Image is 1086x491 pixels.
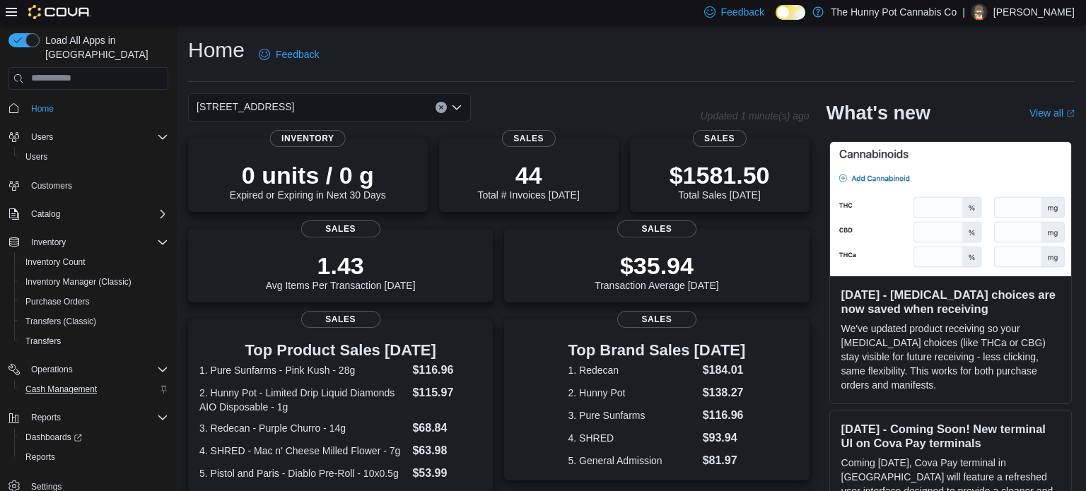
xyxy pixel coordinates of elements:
[3,232,174,252] button: Inventory
[971,4,988,20] div: Abu Dauda
[412,362,481,379] dd: $116.96
[199,444,407,458] dt: 4. SHRED - Mac n' Cheese Milled Flower - 7g
[14,272,174,292] button: Inventory Manager (Classic)
[31,208,60,220] span: Catalog
[568,363,697,377] dt: 1. Redecan
[841,422,1060,450] h3: [DATE] - Coming Soon! New terminal UI on Cova Pay terminals
[20,333,168,350] span: Transfers
[502,130,556,147] span: Sales
[199,421,407,435] dt: 3. Redecan - Purple Churro - 14g
[25,177,168,194] span: Customers
[3,127,174,147] button: Users
[20,429,168,446] span: Dashboards
[25,100,59,117] a: Home
[1066,110,1075,118] svg: External link
[776,5,805,20] input: Dark Mode
[25,234,71,251] button: Inventory
[20,429,88,446] a: Dashboards
[3,98,174,119] button: Home
[20,313,168,330] span: Transfers (Classic)
[14,447,174,467] button: Reports
[20,381,168,398] span: Cash Management
[31,131,53,143] span: Users
[20,293,168,310] span: Purchase Orders
[14,292,174,312] button: Purchase Orders
[25,451,55,463] span: Reports
[477,161,579,189] p: 44
[20,293,95,310] a: Purchase Orders
[412,465,481,482] dd: $53.99
[568,342,746,359] h3: Top Brand Sales [DATE]
[3,175,174,196] button: Customers
[40,33,168,61] span: Load All Apps in [GEOGRAPHIC_DATA]
[451,102,462,113] button: Open list of options
[253,40,325,69] a: Feedback
[31,237,66,248] span: Inventory
[266,252,416,291] div: Avg Items Per Transaction [DATE]
[20,148,168,165] span: Users
[962,4,965,20] p: |
[25,206,168,223] span: Catalog
[25,409,66,426] button: Reports
[831,4,957,20] p: The Hunny Pot Cannabis Co
[568,431,697,445] dt: 4. SHRED
[3,204,174,224] button: Catalog
[703,384,746,401] dd: $138.27
[266,252,416,280] p: 1.43
[25,206,66,223] button: Catalog
[25,432,82,443] span: Dashboards
[199,363,407,377] dt: 1. Pure Sunfarms - Pink Kush - 28g
[199,466,407,480] dt: 5. Pistol and Paris - Diablo Pre-Roll - 10x0.5g
[301,220,380,237] span: Sales
[993,4,1075,20] p: [PERSON_NAME]
[25,151,47,162] span: Users
[14,147,174,167] button: Users
[436,102,447,113] button: Clear input
[721,5,764,19] span: Feedback
[3,408,174,427] button: Reports
[670,161,770,201] div: Total Sales [DATE]
[412,442,481,459] dd: $63.98
[25,296,90,307] span: Purchase Orders
[703,407,746,424] dd: $116.96
[31,103,54,114] span: Home
[20,449,61,466] a: Reports
[568,454,697,468] dt: 5. General Admission
[20,254,91,271] a: Inventory Count
[188,36,245,64] h1: Home
[230,161,386,189] p: 0 units / 0 g
[703,452,746,469] dd: $81.97
[827,102,930,124] h2: What's new
[20,148,53,165] a: Users
[25,409,168,426] span: Reports
[595,252,719,280] p: $35.94
[25,129,168,146] span: Users
[477,161,579,201] div: Total # Invoices [DATE]
[197,98,294,115] span: [STREET_ADDRESS]
[841,321,1060,392] p: We've updated product receiving so your [MEDICAL_DATA] choices (like THCa or CBG) stay visible fo...
[28,5,91,19] img: Cova
[700,110,809,122] p: Updated 1 minute(s) ago
[617,311,696,328] span: Sales
[14,312,174,331] button: Transfers (Classic)
[25,129,59,146] button: Users
[25,256,86,268] span: Inventory Count
[301,311,380,328] span: Sales
[412,420,481,437] dd: $68.84
[20,313,102,330] a: Transfers (Classic)
[703,430,746,446] dd: $93.94
[14,252,174,272] button: Inventory Count
[25,361,78,378] button: Operations
[692,130,746,147] span: Sales
[1029,107,1075,119] a: View allExternal link
[25,316,96,327] span: Transfers (Classic)
[31,364,73,375] span: Operations
[199,342,481,359] h3: Top Product Sales [DATE]
[595,252,719,291] div: Transaction Average [DATE]
[230,161,386,201] div: Expired or Expiring in Next 30 Days
[25,361,168,378] span: Operations
[20,333,66,350] a: Transfers
[20,273,168,290] span: Inventory Manager (Classic)
[14,331,174,351] button: Transfers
